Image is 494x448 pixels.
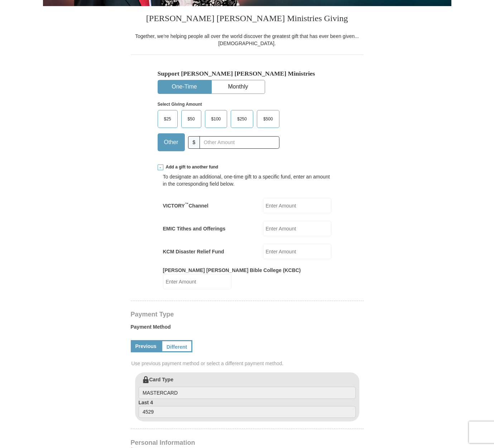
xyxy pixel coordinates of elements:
button: One-Time [158,80,211,94]
a: Previous [131,340,161,352]
input: Card Type [139,387,356,399]
h4: Personal Information [131,440,364,445]
input: Enter Amount [263,244,331,259]
input: Enter Amount [263,198,331,213]
label: Last 4 [139,399,356,418]
span: $25 [160,114,175,124]
span: $50 [184,114,198,124]
label: EMIC Tithes and Offerings [163,225,226,232]
span: Add a gift to another fund [163,164,219,170]
label: VICTORY Channel [163,202,208,209]
div: Together, we're helping people all over the world discover the greatest gift that has ever been g... [131,33,364,47]
label: [PERSON_NAME] [PERSON_NAME] Bible College (KCBC) [163,267,301,274]
sup: ™ [185,202,189,206]
label: KCM Disaster Relief Fund [163,248,224,255]
label: Payment Method [131,323,364,334]
strong: Select Giving Amount [158,102,202,107]
input: Enter Amount [163,274,231,289]
span: $250 [234,114,250,124]
span: $100 [208,114,225,124]
span: Use previous payment method or select a different payment method. [131,360,364,367]
h3: [PERSON_NAME] [PERSON_NAME] Ministries Giving [131,6,364,33]
input: Other Amount [200,136,279,149]
label: Card Type [139,376,356,399]
span: $ [188,136,200,149]
input: Enter Amount [263,221,331,236]
span: Other [160,137,182,148]
input: Last 4 [139,406,356,418]
h5: Support [PERSON_NAME] [PERSON_NAME] Ministries [158,70,337,77]
button: Monthly [212,80,265,94]
span: $500 [260,114,277,124]
h4: Payment Type [131,311,364,317]
a: Different [161,340,193,352]
div: To designate an additional, one-time gift to a specific fund, enter an amount in the correspondin... [163,173,331,187]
